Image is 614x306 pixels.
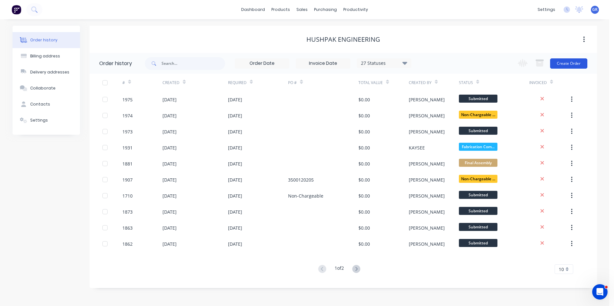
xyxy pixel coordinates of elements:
div: Created By [409,80,432,86]
div: [DATE] [228,96,242,103]
div: 1975 [122,96,133,103]
div: purchasing [311,5,340,14]
div: [PERSON_NAME] [409,225,445,231]
button: Settings [13,112,80,128]
div: [DATE] [228,144,242,151]
div: 27 Statuses [357,60,411,67]
div: Created [162,74,228,91]
div: 1931 [122,144,133,151]
span: Submitted [459,223,497,231]
div: Created [162,80,180,86]
div: 1973 [122,128,133,135]
div: 1710 [122,192,133,199]
button: Collaborate [13,80,80,96]
div: [PERSON_NAME] [409,241,445,247]
div: $0.00 [358,225,370,231]
div: [DATE] [228,192,242,199]
div: [DATE] [162,128,177,135]
div: 1974 [122,112,133,119]
span: Submitted [459,95,497,103]
div: $0.00 [358,192,370,199]
div: PO # [288,74,358,91]
span: Final Assembly [459,159,497,167]
div: 1907 [122,176,133,183]
span: Non-Chargeable ... [459,175,497,183]
div: $0.00 [358,96,370,103]
div: [DATE] [228,128,242,135]
div: Created By [409,74,459,91]
div: $0.00 [358,176,370,183]
input: Order Date [235,59,289,68]
div: Hushpak Engineering [306,36,380,43]
div: Settings [30,117,48,123]
div: 1873 [122,208,133,215]
div: Required [228,80,247,86]
div: settings [534,5,558,14]
a: dashboard [238,5,268,14]
div: [DATE] [162,225,177,231]
button: Billing address [13,48,80,64]
div: 1 of 2 [335,265,344,274]
input: Invoice Date [296,59,350,68]
div: Order history [99,60,132,67]
div: [DATE] [228,176,242,183]
span: Submitted [459,191,497,199]
div: [DATE] [228,241,242,247]
div: [PERSON_NAME] [409,192,445,199]
div: Collaborate [30,85,56,91]
img: Factory [12,5,21,14]
div: Required [228,74,288,91]
span: Fabrication Com... [459,143,497,151]
div: [PERSON_NAME] [409,160,445,167]
span: GR [592,7,598,13]
div: [DATE] [162,176,177,183]
span: Submitted [459,239,497,247]
div: Total Value [358,80,383,86]
div: [DATE] [162,112,177,119]
span: Non-Chargeable ... [459,111,497,119]
div: products [268,5,293,14]
div: [PERSON_NAME] [409,208,445,215]
div: $0.00 [358,241,370,247]
div: [DATE] [162,208,177,215]
div: Order history [30,37,57,43]
div: [DATE] [162,160,177,167]
div: 3500120205 [288,176,314,183]
div: PO # [288,80,297,86]
div: Invoiced [529,80,547,86]
div: [PERSON_NAME] [409,176,445,183]
div: Status [459,74,529,91]
div: [DATE] [162,192,177,199]
div: [DATE] [162,241,177,247]
div: [PERSON_NAME] [409,128,445,135]
div: 1863 [122,225,133,231]
button: Create Order [550,58,587,69]
button: Delivery addresses [13,64,80,80]
div: $0.00 [358,208,370,215]
div: [DATE] [162,96,177,103]
div: $0.00 [358,144,370,151]
div: # [122,80,125,86]
button: Order history [13,32,80,48]
div: [DATE] [228,112,242,119]
div: Billing address [30,53,60,59]
span: Submitted [459,207,497,215]
div: 1862 [122,241,133,247]
div: Status [459,80,473,86]
input: Search... [162,57,225,70]
iframe: Intercom live chat [592,284,608,300]
button: Contacts [13,96,80,112]
div: Invoiced [529,74,569,91]
div: KAYSEE [409,144,425,151]
div: $0.00 [358,112,370,119]
div: [PERSON_NAME] [409,112,445,119]
div: [DATE] [162,144,177,151]
div: Delivery addresses [30,69,69,75]
div: [DATE] [228,225,242,231]
div: $0.00 [358,160,370,167]
div: Contacts [30,101,50,107]
div: [DATE] [228,160,242,167]
div: Total Value [358,74,408,91]
span: 10 [559,266,564,273]
div: Non-Chargeable [288,192,323,199]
